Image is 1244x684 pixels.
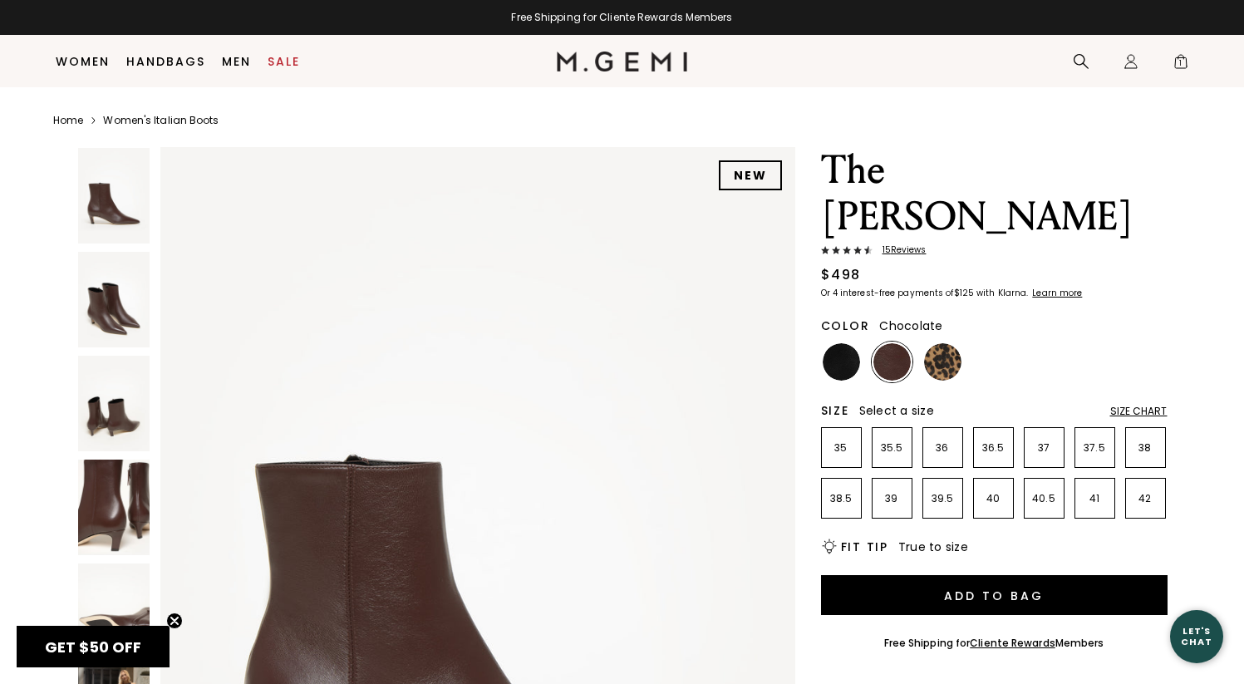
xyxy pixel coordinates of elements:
[1126,441,1165,455] p: 38
[1126,492,1165,505] p: 42
[823,343,860,381] img: Black
[1173,57,1189,73] span: 1
[821,319,870,332] h2: Color
[821,265,861,285] div: $498
[821,575,1168,615] button: Add to Bag
[1075,492,1114,505] p: 41
[873,343,911,381] img: Chocolate
[821,147,1168,240] h1: The [PERSON_NAME]
[924,343,961,381] img: Leopard
[873,492,912,505] p: 39
[974,441,1013,455] p: 36.5
[873,245,927,255] span: 15 Review s
[873,441,912,455] p: 35.5
[976,287,1030,299] klarna-placement-style-body: with Klarna
[1025,441,1064,455] p: 37
[719,160,782,190] div: NEW
[56,55,110,68] a: Women
[166,613,183,629] button: Close teaser
[970,636,1055,650] a: Cliente Rewards
[78,460,150,555] img: The Delfina
[884,637,1104,650] div: Free Shipping for Members
[859,402,934,419] span: Select a size
[954,287,974,299] klarna-placement-style-amount: $125
[78,563,150,659] img: The Delfina
[103,114,219,127] a: Women's Italian Boots
[898,539,968,555] span: True to size
[268,55,300,68] a: Sale
[821,287,954,299] klarna-placement-style-body: Or 4 interest-free payments of
[822,441,861,455] p: 35
[1025,492,1064,505] p: 40.5
[78,252,150,347] img: The Delfina
[1030,288,1082,298] a: Learn more
[557,52,687,71] img: M.Gemi
[822,492,861,505] p: 38.5
[923,441,962,455] p: 36
[78,148,150,244] img: The Delfina
[1170,626,1223,647] div: Let's Chat
[1032,287,1082,299] klarna-placement-style-cta: Learn more
[1075,441,1114,455] p: 37.5
[17,626,170,667] div: GET $50 OFFClose teaser
[222,55,251,68] a: Men
[45,637,141,657] span: GET $50 OFF
[923,492,962,505] p: 39.5
[126,55,205,68] a: Handbags
[821,245,1168,258] a: 15Reviews
[1110,405,1168,418] div: Size Chart
[821,404,849,417] h2: Size
[78,356,150,451] img: The Delfina
[879,317,942,334] span: Chocolate
[974,492,1013,505] p: 40
[841,540,888,554] h2: Fit Tip
[53,114,83,127] a: Home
